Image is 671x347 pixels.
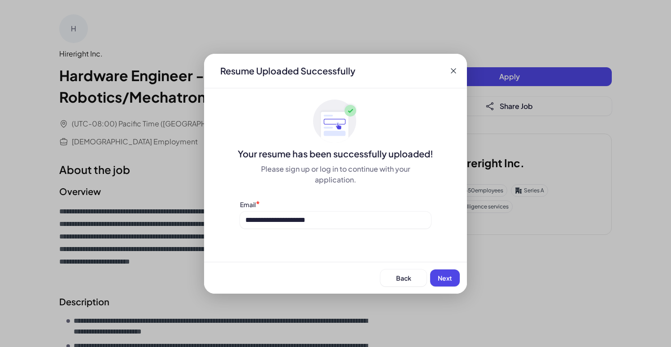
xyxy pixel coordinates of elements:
button: Next [430,269,460,286]
div: Please sign up or log in to continue with your application. [240,164,431,185]
button: Back [380,269,427,286]
label: Email [240,200,256,208]
span: Back [396,274,411,282]
div: Your resume has been successfully uploaded! [204,147,467,160]
span: Next [438,274,452,282]
img: ApplyedMaskGroup3.svg [313,99,358,144]
div: Resume Uploaded Successfully [213,65,362,77]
